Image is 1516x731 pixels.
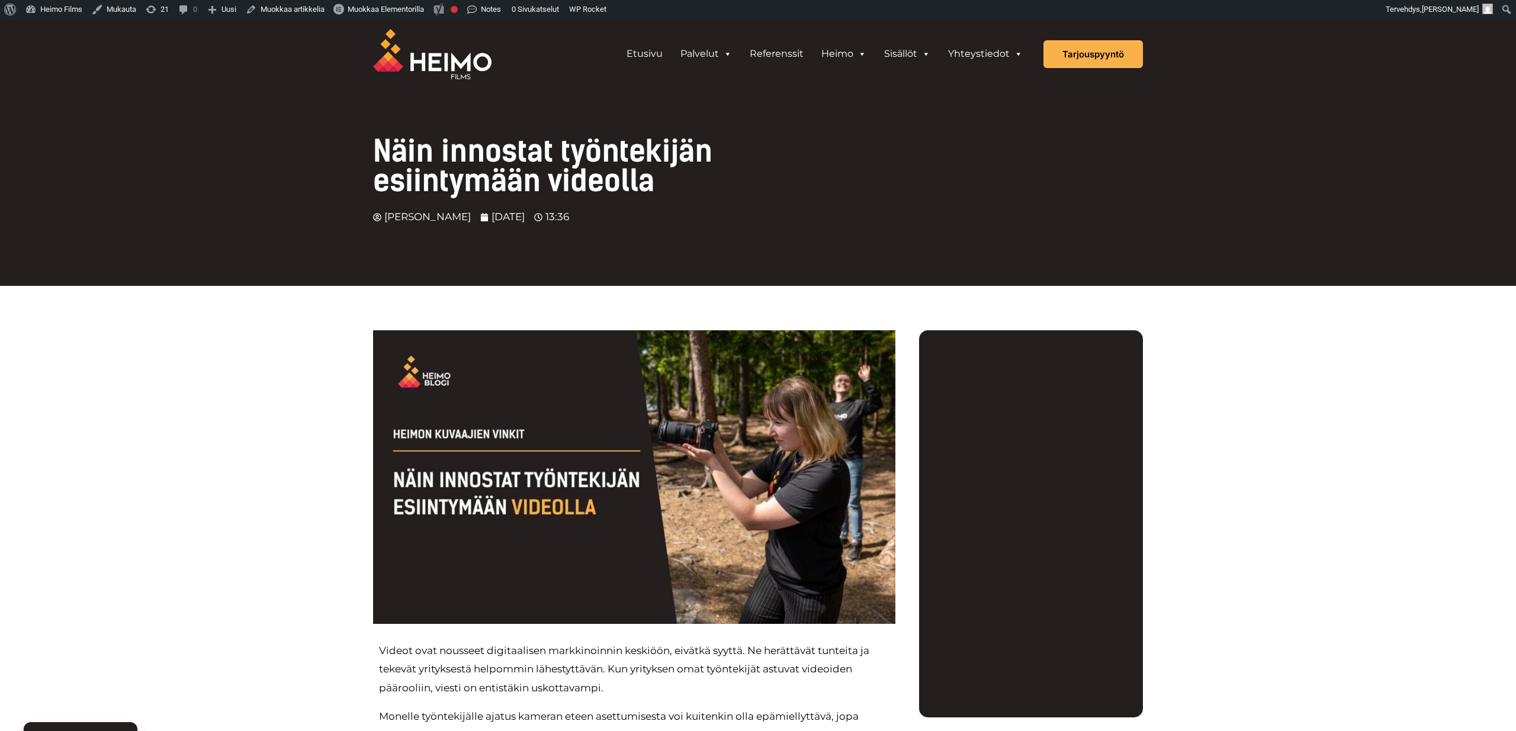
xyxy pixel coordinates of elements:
[929,340,1133,701] iframe: Web Forms
[545,211,569,223] time: 13:36
[451,6,458,13] div: Focus keyphrase not set
[875,42,939,66] a: Sisällöt
[348,5,424,14] span: Muokkaa Elementorilla
[492,211,525,223] time: [DATE]
[612,42,1038,66] aside: Header Widget 1
[1043,40,1143,68] a: Tarjouspyyntö
[379,645,869,694] span: Videot ovat nousseet digitaalisen markkinoinnin keskiöön, eivätkä syyttä. Ne herättävät tunteita ...
[1422,5,1479,14] span: [PERSON_NAME]
[939,42,1032,66] a: Yhteystiedot
[373,137,835,196] h1: Näin innostat työntekijän esiintymään videolla
[381,208,471,227] span: [PERSON_NAME]
[672,42,741,66] a: Palvelut
[741,42,812,66] a: Referenssit
[812,42,875,66] a: Heimo
[618,42,672,66] a: Etusivu
[373,29,492,79] img: Heimo Filmsin logo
